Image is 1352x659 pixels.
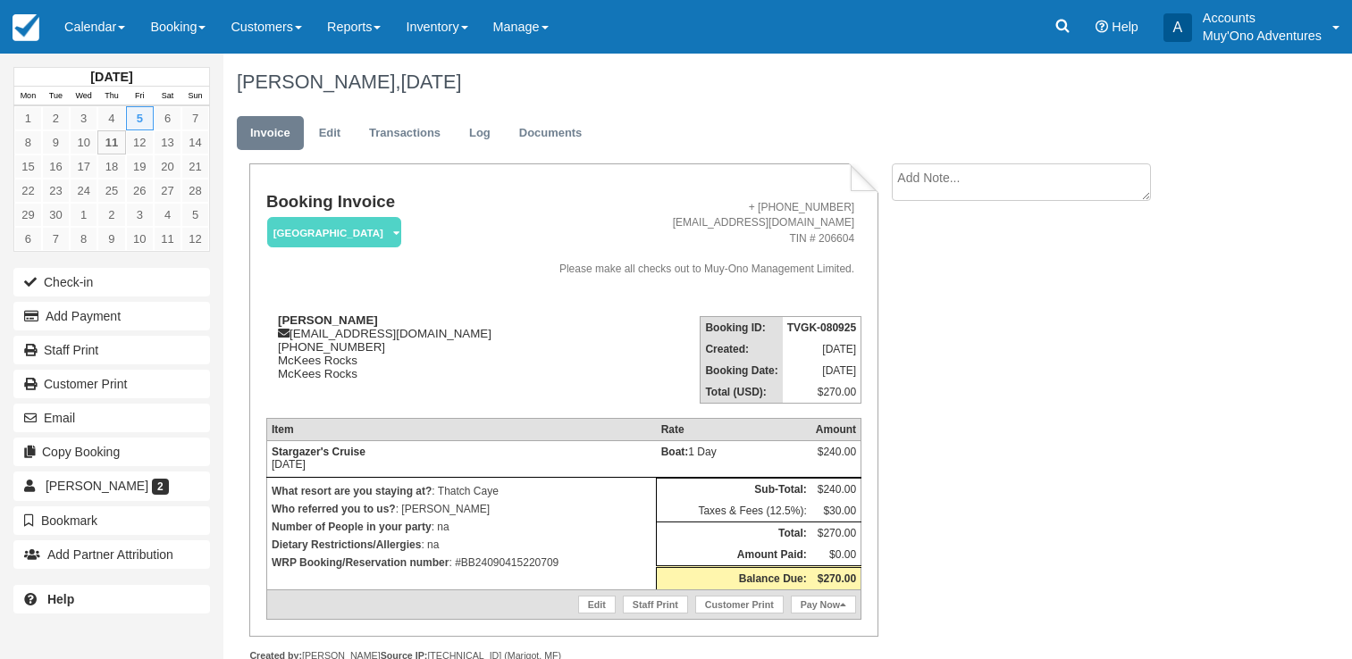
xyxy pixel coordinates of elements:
[42,154,70,179] a: 16
[657,521,811,544] th: Total:
[266,418,656,440] th: Item
[525,200,855,277] address: + [PHONE_NUMBER] [EMAIL_ADDRESS][DOMAIN_NAME] TIN # 206604 Please make all checks out to Muy-Ono ...
[356,116,454,151] a: Transactions
[791,596,856,613] a: Pay Now
[623,596,688,613] a: Staff Print
[70,179,97,203] a: 24
[13,585,210,613] a: Help
[181,130,209,154] a: 14
[46,479,148,493] span: [PERSON_NAME]
[272,554,651,571] p: : #BB24090415220709
[1112,20,1138,34] span: Help
[14,203,42,227] a: 29
[181,179,209,203] a: 28
[13,14,39,41] img: checkfront-main-nav-mini-logo.png
[126,130,154,154] a: 12
[13,370,210,398] a: Customer Print
[126,179,154,203] a: 26
[1163,13,1192,42] div: A
[97,130,125,154] a: 11
[1096,21,1108,33] i: Help
[237,116,304,151] a: Invoice
[97,87,125,106] th: Thu
[506,116,596,151] a: Documents
[783,381,861,404] td: $270.00
[695,596,784,613] a: Customer Print
[272,536,651,554] p: : na
[154,227,181,251] a: 11
[13,506,210,535] button: Bookmark
[42,130,70,154] a: 9
[14,106,42,130] a: 1
[42,203,70,227] a: 30
[272,482,651,500] p: : Thatch Caye
[126,227,154,251] a: 10
[272,556,449,569] strong: WRP Booking/Reservation number
[657,440,811,477] td: 1 Day
[97,203,125,227] a: 2
[42,179,70,203] a: 23
[783,360,861,381] td: [DATE]
[154,106,181,130] a: 6
[126,87,154,106] th: Fri
[701,316,783,338] th: Booking ID:
[811,544,861,567] td: $0.00
[701,381,783,404] th: Total (USD):
[13,404,210,432] button: Email
[126,154,154,179] a: 19
[657,544,811,567] th: Amount Paid:
[13,336,210,364] a: Staff Print
[657,566,811,589] th: Balance Due:
[181,203,209,227] a: 5
[811,478,861,500] td: $240.00
[154,87,181,106] th: Sat
[181,154,209,179] a: 21
[14,227,42,251] a: 6
[14,130,42,154] a: 8
[1203,9,1322,27] p: Accounts
[701,338,783,360] th: Created:
[272,518,651,536] p: : na
[70,130,97,154] a: 10
[14,154,42,179] a: 15
[13,268,210,296] button: Check-in
[181,106,209,130] a: 7
[272,446,365,458] strong: Stargazer's Cruise
[13,471,210,500] a: [PERSON_NAME] 2
[306,116,354,151] a: Edit
[272,500,651,518] p: : [PERSON_NAME]
[272,503,396,515] strong: Who referred you to us?
[657,418,811,440] th: Rate
[154,130,181,154] a: 13
[70,227,97,251] a: 8
[97,227,125,251] a: 9
[811,500,861,522] td: $30.00
[90,70,132,84] strong: [DATE]
[97,154,125,179] a: 18
[278,313,378,327] strong: [PERSON_NAME]
[266,313,517,403] div: [EMAIL_ADDRESS][DOMAIN_NAME] [PHONE_NUMBER] McKees Rocks McKees Rocks
[811,418,861,440] th: Amount
[787,321,856,334] strong: TVGK-080925
[14,87,42,106] th: Mon
[126,106,154,130] a: 5
[783,338,861,360] td: [DATE]
[237,71,1224,93] h1: [PERSON_NAME],
[701,360,783,381] th: Booking Date:
[657,500,811,522] td: Taxes & Fees (12.5%):
[70,87,97,106] th: Wed
[47,592,74,606] b: Help
[97,106,125,130] a: 4
[152,479,169,495] span: 2
[266,193,517,212] h1: Booking Invoice
[70,106,97,130] a: 3
[811,521,861,544] td: $270.00
[272,521,432,533] strong: Number of People in your party
[42,106,70,130] a: 2
[70,203,97,227] a: 1
[126,203,154,227] a: 3
[657,478,811,500] th: Sub-Total:
[456,116,504,151] a: Log
[267,217,401,248] em: [GEOGRAPHIC_DATA]
[266,440,656,477] td: [DATE]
